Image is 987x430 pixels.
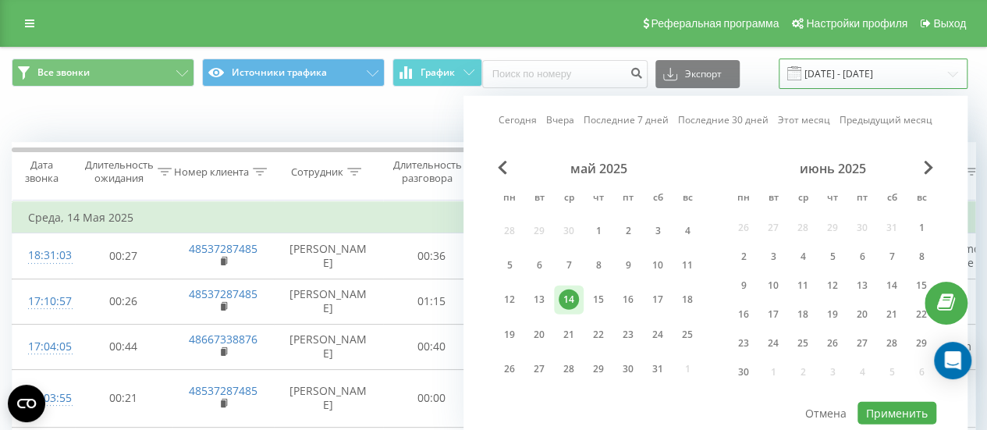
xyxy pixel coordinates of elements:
td: 00:36 [383,233,481,279]
div: 24 [763,333,783,354]
span: Next Month [924,161,933,175]
div: вт 20 мая 2025 г. [524,320,554,349]
div: 8 [588,255,609,275]
div: май 2025 [495,161,702,176]
div: 7 [882,247,902,267]
div: вт 13 мая 2025 г. [524,285,554,314]
div: 18:31:03 [28,240,59,271]
div: пт 6 июня 2025 г. [847,245,877,268]
div: сб 17 мая 2025 г. [643,285,673,314]
div: вс 11 мая 2025 г. [673,251,702,279]
div: 17:10:57 [28,286,59,317]
td: 00:27 [75,233,172,279]
div: пт 2 мая 2025 г. [613,216,643,245]
td: 00:00 [383,369,481,427]
div: пн 2 июня 2025 г. [729,245,758,268]
div: чт 12 июня 2025 г. [818,274,847,297]
div: 6 [529,255,549,275]
div: пт 23 мая 2025 г. [613,320,643,349]
abbr: воскресенье [910,187,933,211]
div: 25 [677,325,698,345]
div: пн 30 июня 2025 г. [729,361,758,384]
div: ср 25 июня 2025 г. [788,332,818,355]
div: 1 [911,218,932,238]
div: 27 [529,359,549,379]
div: чт 15 мая 2025 г. [584,285,613,314]
abbr: суббота [880,187,904,211]
td: [PERSON_NAME] [274,369,383,427]
div: сб 31 мая 2025 г. [643,354,673,383]
div: июнь 2025 [729,161,936,176]
div: пт 9 мая 2025 г. [613,251,643,279]
div: Номер клиента [174,165,249,179]
span: График [421,67,455,78]
td: [PERSON_NAME] [274,233,383,279]
button: Open CMP widget [8,385,45,422]
div: пн 19 мая 2025 г. [495,320,524,349]
div: сб 10 мая 2025 г. [643,251,673,279]
div: пн 9 июня 2025 г. [729,274,758,297]
div: вт 27 мая 2025 г. [524,354,554,383]
div: пн 26 мая 2025 г. [495,354,524,383]
abbr: среда [557,187,580,211]
div: 14 [559,290,579,310]
div: 20 [529,325,549,345]
div: 14 [882,275,902,296]
div: пн 5 мая 2025 г. [495,251,524,279]
a: Вчера [546,112,574,127]
div: 29 [588,359,609,379]
div: Дата звонка [12,158,70,185]
div: 26 [822,333,843,354]
div: 17:03:55 [28,383,59,414]
div: 6 [852,247,872,267]
abbr: четверг [821,187,844,211]
div: Сотрудник [291,165,343,179]
div: 16 [618,290,638,310]
a: 48537287485 [189,286,257,301]
div: сб 24 мая 2025 г. [643,320,673,349]
button: Экспорт [655,60,740,88]
abbr: пятница [850,187,874,211]
abbr: понедельник [732,187,755,211]
div: вт 10 июня 2025 г. [758,274,788,297]
a: Последние 30 дней [678,112,769,127]
span: Настройки профиля [806,17,907,30]
div: вс 4 мая 2025 г. [673,216,702,245]
div: вс 29 июня 2025 г. [907,332,936,355]
div: чт 29 мая 2025 г. [584,354,613,383]
div: 12 [822,275,843,296]
div: сб 7 июня 2025 г. [877,245,907,268]
abbr: воскресенье [676,187,699,211]
div: 2 [618,220,638,240]
div: чт 26 июня 2025 г. [818,332,847,355]
a: Предыдущий месяц [840,112,932,127]
div: сб 21 июня 2025 г. [877,303,907,326]
div: чт 5 июня 2025 г. [818,245,847,268]
td: 00:44 [75,324,172,369]
div: пн 23 июня 2025 г. [729,332,758,355]
div: пт 20 июня 2025 г. [847,303,877,326]
div: 16 [733,304,754,325]
td: [PERSON_NAME] [274,279,383,324]
div: пт 13 июня 2025 г. [847,274,877,297]
div: 19 [822,304,843,325]
div: вс 1 июня 2025 г. [907,216,936,240]
div: 4 [677,220,698,240]
div: 1 [588,220,609,240]
div: 13 [852,275,872,296]
div: ср 4 июня 2025 г. [788,245,818,268]
div: 29 [911,333,932,354]
div: 18 [677,290,698,310]
div: пн 16 июня 2025 г. [729,303,758,326]
div: 3 [648,220,668,240]
div: вт 17 июня 2025 г. [758,303,788,326]
div: 12 [499,290,520,310]
div: 2 [733,247,754,267]
div: чт 19 июня 2025 г. [818,303,847,326]
div: 17 [648,290,668,310]
div: 10 [763,275,783,296]
a: Последние 7 дней [584,112,669,127]
div: 5 [499,255,520,275]
div: вт 3 июня 2025 г. [758,245,788,268]
abbr: среда [791,187,815,211]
